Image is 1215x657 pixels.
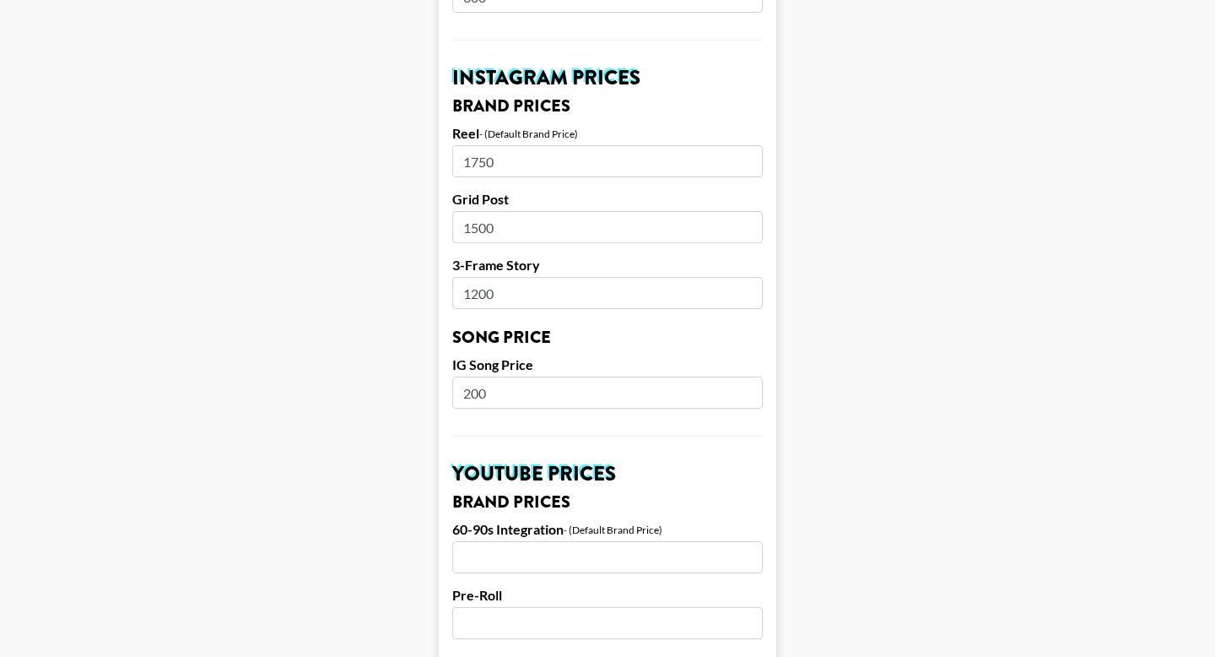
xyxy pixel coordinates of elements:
label: Reel [452,125,479,142]
h2: YouTube Prices [452,464,763,484]
div: - (Default Brand Price) [479,128,578,140]
h3: Song Price [452,329,763,346]
h2: Instagram Prices [452,68,763,88]
label: 3-Frame Story [452,257,763,274]
div: - (Default Brand Price) [564,524,662,536]
h3: Brand Prices [452,494,763,511]
label: 60-90s Integration [452,521,564,538]
label: Pre-Roll [452,587,763,604]
label: IG Song Price [452,356,763,373]
label: Grid Post [452,191,763,208]
h3: Brand Prices [452,98,763,115]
